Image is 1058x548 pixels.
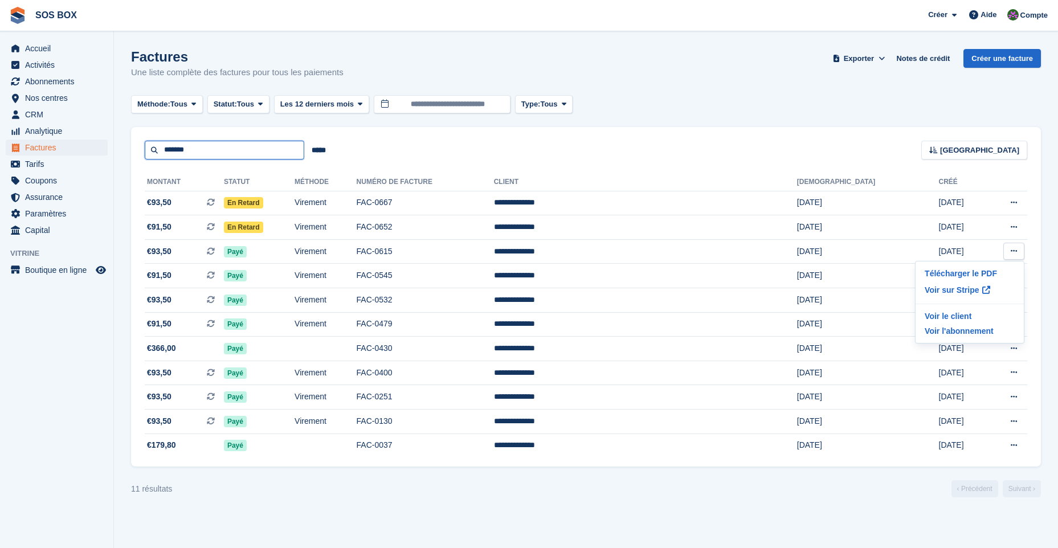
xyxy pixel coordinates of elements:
td: FAC-0615 [357,239,494,264]
a: menu [6,73,108,89]
a: menu [6,40,108,56]
a: Notes de crédit [892,49,954,68]
td: [DATE] [939,385,985,410]
nav: Page [949,480,1043,497]
td: [DATE] [797,239,939,264]
span: Exporter [844,53,874,64]
span: Payé [224,270,247,281]
span: €93,50 [147,367,171,379]
a: Voir sur Stripe [920,281,1019,299]
a: menu [6,206,108,222]
td: [DATE] [797,264,939,288]
td: [DATE] [939,337,985,361]
span: Factures [25,140,93,156]
a: menu [6,189,108,205]
a: Boutique d'aperçu [94,263,108,277]
td: [DATE] [797,288,939,313]
button: Type: Tous [515,95,573,114]
td: Virement [295,288,356,313]
a: menu [6,123,108,139]
span: Tous [540,99,557,110]
span: Payé [224,318,247,330]
button: Les 12 derniers mois [274,95,369,114]
td: [DATE] [797,191,939,215]
p: Une liste complète des factures pour tous les paiements [131,66,344,79]
img: ALEXANDRE SOUBIRA [1007,9,1019,21]
a: Télécharger le PDF [920,266,1019,281]
span: Nos centres [25,90,93,106]
span: Capital [25,222,93,238]
th: Statut [224,173,295,191]
a: menu [6,90,108,106]
td: [DATE] [797,361,939,385]
span: [GEOGRAPHIC_DATA] [940,145,1019,156]
span: Boutique en ligne [25,262,93,278]
span: Paramètres [25,206,93,222]
a: menu [6,262,108,278]
span: Créer [928,9,947,21]
td: [DATE] [797,385,939,410]
td: FAC-0479 [357,312,494,337]
span: Accueil [25,40,93,56]
span: €91,50 [147,318,171,330]
span: Les 12 derniers mois [280,99,354,110]
td: Virement [295,385,356,410]
th: [DEMOGRAPHIC_DATA] [797,173,939,191]
a: menu [6,222,108,238]
td: Virement [295,215,356,240]
button: Méthode: Tous [131,95,203,114]
span: Payé [224,367,247,379]
img: stora-icon-8386f47178a22dfd0bd8f6a31ec36ba5ce8667c1dd55bd0f319d3a0aa187defe.svg [9,7,26,24]
span: €91,50 [147,221,171,233]
td: Virement [295,361,356,385]
a: menu [6,140,108,156]
span: €179,80 [147,439,176,451]
span: Abonnements [25,73,93,89]
span: Tous [170,99,187,110]
div: 11 résultats [131,483,172,495]
td: Virement [295,264,356,288]
td: Virement [295,239,356,264]
td: [DATE] [797,410,939,434]
a: menu [6,156,108,172]
td: FAC-0251 [357,385,494,410]
td: [DATE] [939,191,985,215]
td: FAC-0667 [357,191,494,215]
span: En retard [224,197,263,208]
th: Méthode [295,173,356,191]
td: [DATE] [797,434,939,457]
td: [DATE] [939,361,985,385]
a: Voir l'abonnement [920,324,1019,338]
td: [DATE] [939,239,985,264]
span: Activités [25,57,93,73]
span: Analytique [25,123,93,139]
a: menu [6,173,108,189]
a: menu [6,57,108,73]
th: Créé [939,173,985,191]
a: SOS BOX [31,6,81,24]
span: Aide [981,9,996,21]
td: [DATE] [797,215,939,240]
td: Virement [295,191,356,215]
span: Payé [224,343,247,354]
td: Virement [295,312,356,337]
span: Coupons [25,173,93,189]
span: Vitrine [10,248,113,259]
span: CRM [25,107,93,122]
td: FAC-0037 [357,434,494,457]
th: Numéro de facture [357,173,494,191]
th: Client [494,173,797,191]
button: Exporter [830,49,887,68]
span: Méthode: [137,99,170,110]
th: Montant [145,173,224,191]
td: FAC-0545 [357,264,494,288]
span: Assurance [25,189,93,205]
a: Voir le client [920,309,1019,324]
span: Compte [1020,10,1048,21]
td: FAC-0430 [357,337,494,361]
td: [DATE] [939,434,985,457]
h1: Factures [131,49,344,64]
